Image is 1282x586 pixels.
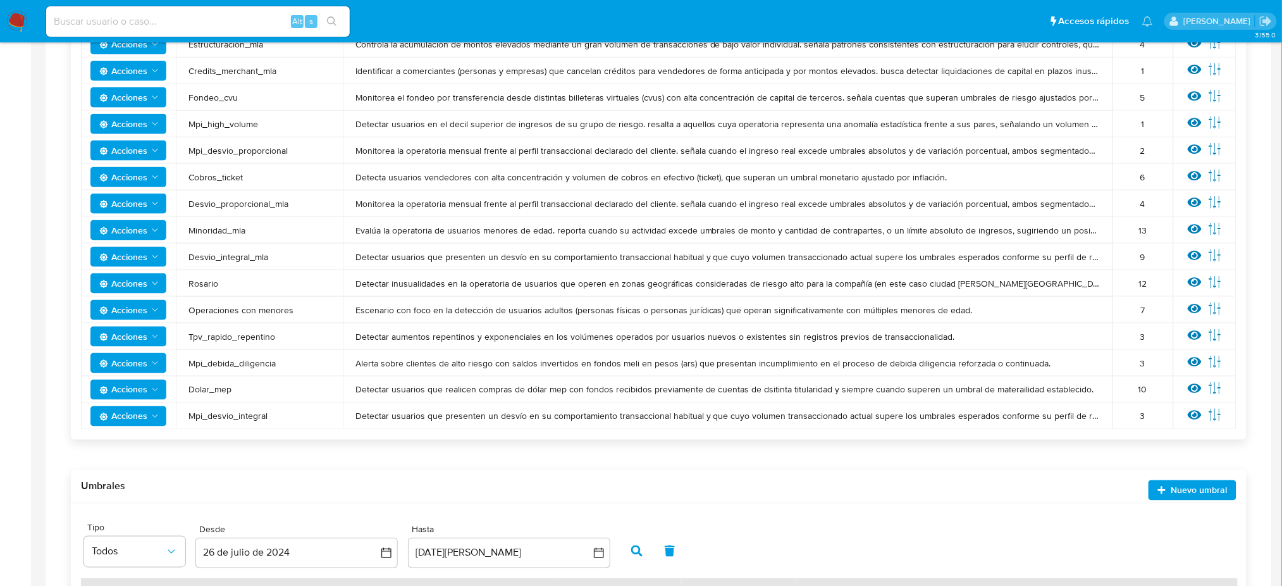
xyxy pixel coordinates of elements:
span: 3.155.0 [1255,30,1276,40]
input: Buscar usuario o caso... [46,13,350,30]
span: Alt [292,15,302,27]
button: search-icon [319,13,345,30]
a: Notificaciones [1142,16,1153,27]
p: manuel.flocco@mercadolibre.com [1183,15,1255,27]
span: s [309,15,313,27]
span: Accesos rápidos [1059,15,1130,28]
a: Salir [1259,15,1273,28]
